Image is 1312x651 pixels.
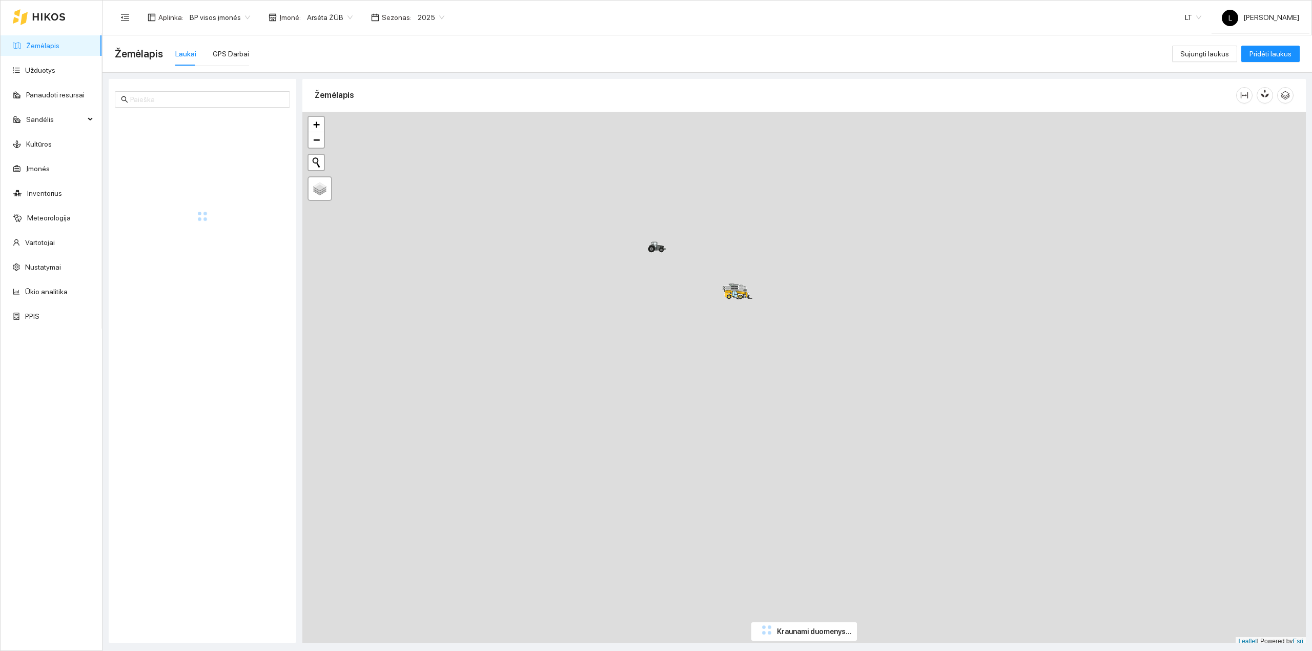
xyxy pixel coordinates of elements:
[1222,13,1299,22] span: [PERSON_NAME]
[26,91,85,99] a: Panaudoti resursai
[1172,50,1237,58] a: Sujungti laukus
[371,13,379,22] span: calendar
[1241,46,1300,62] button: Pridėti laukus
[279,12,301,23] span: Įmonė :
[25,312,39,320] a: PPIS
[309,132,324,148] a: Zoom out
[26,109,85,130] span: Sandėlis
[307,10,353,25] span: Arsėta ŽŪB
[1249,48,1291,59] span: Pridėti laukus
[313,133,320,146] span: −
[158,12,183,23] span: Aplinka :
[1238,638,1257,645] a: Leaflet
[777,626,852,637] span: Kraunami duomenys...
[26,165,50,173] a: Įmonės
[26,42,59,50] a: Žemėlapis
[175,48,196,59] div: Laukai
[25,66,55,74] a: Užduotys
[1185,10,1201,25] span: LT
[1228,10,1232,26] span: L
[121,96,128,103] span: search
[115,46,163,62] span: Žemėlapis
[1180,48,1229,59] span: Sujungti laukus
[25,238,55,247] a: Vartotojai
[25,288,68,296] a: Ūkio analitika
[120,13,130,22] span: menu-fold
[309,177,331,200] a: Layers
[1172,46,1237,62] button: Sujungti laukus
[115,7,135,28] button: menu-fold
[1236,637,1306,646] div: | Powered by
[130,94,284,105] input: Paieška
[1293,638,1303,645] a: Esri
[190,10,250,25] span: BP visos įmonės
[25,263,61,271] a: Nustatymai
[1237,91,1252,99] span: column-width
[309,117,324,132] a: Zoom in
[27,214,71,222] a: Meteorologija
[213,48,249,59] div: GPS Darbai
[309,155,324,170] button: Initiate a new search
[418,10,444,25] span: 2025
[1236,87,1253,104] button: column-width
[269,13,277,22] span: shop
[148,13,156,22] span: layout
[27,189,62,197] a: Inventorius
[313,118,320,131] span: +
[382,12,412,23] span: Sezonas :
[26,140,52,148] a: Kultūros
[1241,50,1300,58] a: Pridėti laukus
[315,80,1236,110] div: Žemėlapis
